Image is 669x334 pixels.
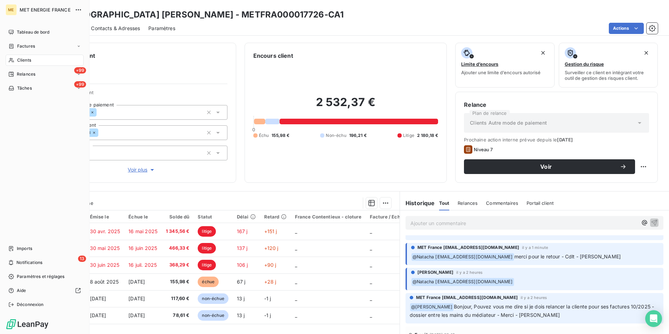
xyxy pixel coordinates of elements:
div: Open Intercom Messenger [645,310,662,327]
button: Actions [609,23,644,34]
span: _ [370,279,372,285]
span: +120 j [264,245,279,251]
span: il y a 2 heures [521,295,547,300]
span: [DATE] [128,279,145,285]
span: litige [198,260,216,270]
span: Relances [17,71,35,77]
span: Paramètres et réglages [17,273,64,280]
span: Tableau de bord [17,29,49,35]
span: Déconnexion [17,301,44,308]
div: Échue le [128,214,157,220]
span: 78,61 € [166,312,190,319]
span: échue [198,277,219,287]
span: Paramètres [148,25,175,32]
span: 2 180,18 € [417,132,438,139]
span: Relances [458,200,478,206]
span: 117,60 € [166,295,190,302]
div: France Contentieux - cloture [295,214,361,220]
span: il y a 1 minute [522,245,548,250]
span: _ [295,279,297,285]
span: [DATE] [90,312,106,318]
span: Contacts & Adresses [91,25,140,32]
span: +151 j [264,228,277,234]
h6: Historique [400,199,435,207]
span: Commentaires [486,200,518,206]
span: [DATE] [557,137,573,142]
span: Clients Autre mode de paiement [470,119,547,126]
span: @ Natacha [EMAIL_ADDRESS][DOMAIN_NAME] [411,278,514,286]
img: Logo LeanPay [6,319,49,330]
span: non-échue [198,293,228,304]
span: Non-échu [326,132,346,139]
span: Tâches [17,85,32,91]
span: Imports [17,245,32,252]
span: MET France [EMAIL_ADDRESS][DOMAIN_NAME] [416,294,518,301]
span: Surveiller ce client en intégrant votre outil de gestion des risques client. [565,70,652,81]
span: Factures [17,43,35,49]
span: 1 345,56 € [166,228,190,235]
span: 368,29 € [166,262,190,269]
button: Limite d’encoursAjouter une limite d’encours autorisé [455,43,554,88]
span: 155,98 € [166,278,190,285]
span: 30 mai 2025 [90,245,120,251]
span: 0 [252,127,255,132]
span: +90 j [264,262,276,268]
span: Voir plus [128,166,156,173]
span: -1 j [264,312,271,318]
span: @ [PERSON_NAME] [410,303,453,311]
div: Délai [237,214,256,220]
span: litige [198,243,216,253]
div: Statut [198,214,228,220]
span: non-échue [198,310,228,321]
span: Notifications [16,259,42,266]
span: litige [198,226,216,237]
span: Bonjour, Pouvez vous me dire si je dois relancer la cliente pour ses factures 10/2025 - dossier e... [410,304,655,318]
div: Solde dû [166,214,190,220]
span: 30 avr. 2025 [90,228,120,234]
h6: Encours client [253,51,293,60]
span: 16 juin 2025 [128,245,157,251]
span: Échu [259,132,269,139]
span: 16 juil. 2025 [128,262,157,268]
span: Limite d’encours [461,61,498,67]
span: 466,33 € [166,245,190,252]
span: _ [370,228,372,234]
div: Retard [264,214,287,220]
h6: Relance [464,100,649,109]
span: Propriétés Client [56,90,227,99]
span: Litige [403,132,414,139]
span: _ [370,312,372,318]
span: Voir [472,164,620,169]
span: 137 j [237,245,248,251]
span: 67 j [237,279,246,285]
span: 196,21 € [349,132,367,139]
span: 16 mai 2025 [128,228,157,234]
span: _ [295,262,297,268]
a: Aide [6,285,84,296]
div: Émise le [90,214,120,220]
span: [DATE] [128,295,145,301]
span: Gestion du risque [565,61,604,67]
span: _ [370,262,372,268]
span: _ [370,245,372,251]
span: il y a 2 heures [456,270,483,274]
span: Clients [17,57,31,63]
span: Tout [439,200,450,206]
span: Aide [17,287,26,294]
span: _ [370,295,372,301]
h3: [DEMOGRAPHIC_DATA] [PERSON_NAME] - METFRA000017726-CA1 [62,8,344,21]
span: [DATE] [128,312,145,318]
div: ME [6,4,17,15]
span: MET ENERGIE FRANCE [20,7,71,13]
span: Niveau 7 [474,147,493,152]
button: Voir [464,159,635,174]
span: +99 [74,81,86,88]
span: _ [295,245,297,251]
button: Voir plus [56,166,227,174]
span: merci pour le retour - Cdlt - [PERSON_NAME] [514,253,621,259]
span: _ [295,312,297,318]
span: 155,98 € [272,132,289,139]
span: 13 j [237,312,245,318]
span: +28 j [264,279,276,285]
span: _ [295,295,297,301]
